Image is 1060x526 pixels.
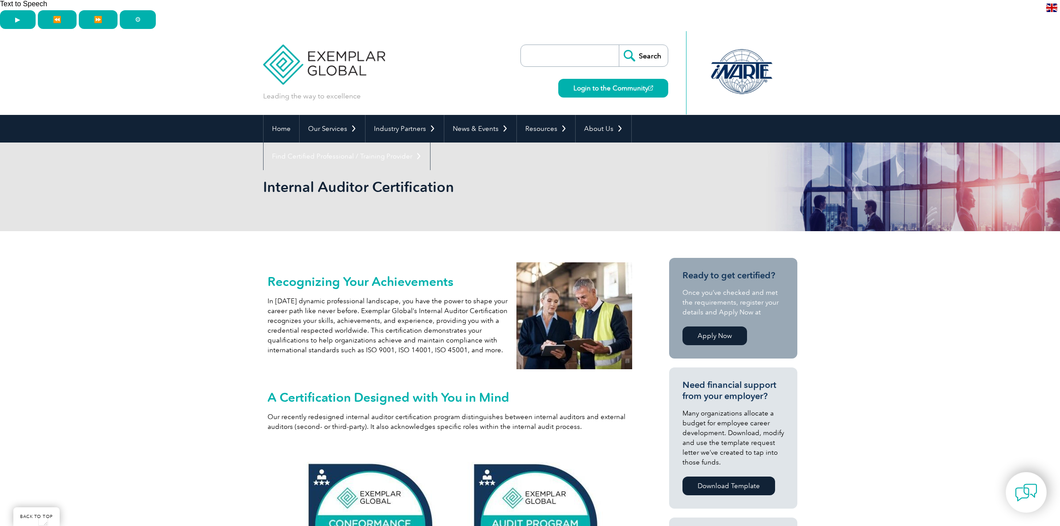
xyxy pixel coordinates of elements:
[263,178,605,196] h1: Internal Auditor Certification
[682,408,784,467] p: Many organizations allocate a budget for employee career development. Download, modify and use th...
[576,115,631,143] a: About Us
[682,288,784,317] p: Once you’ve checked and met the requirements, register your details and Apply Now at
[13,507,60,526] a: BACK TO TOP
[682,326,747,345] a: Apply Now
[516,262,632,369] img: internal auditors
[79,10,118,29] button: Forward
[264,115,299,143] a: Home
[120,10,156,29] button: Settings
[648,86,653,90] img: open_square.png
[444,115,516,143] a: News & Events
[268,412,633,432] p: Our recently redesigned internal auditor certification program distinguishes between internal aud...
[682,477,775,495] a: Download Template
[558,79,668,98] a: Login to the Community
[1046,4,1057,12] img: en
[619,45,668,66] input: Search
[268,390,633,404] h2: A Certification Designed with You in Mind
[682,270,784,281] h3: Ready to get certified?
[268,296,508,355] p: In [DATE] dynamic professional landscape, you have the power to shape your career path like never...
[268,274,508,289] h2: Recognizing Your Achievements
[38,10,77,29] button: Previous
[300,115,365,143] a: Our Services
[366,115,444,143] a: Industry Partners
[517,115,575,143] a: Resources
[264,143,430,170] a: Find Certified Professional / Training Provider
[263,31,386,85] img: Exemplar Global
[1015,481,1037,504] img: contact-chat.png
[682,379,784,402] h3: Need financial support from your employer?
[263,91,361,101] p: Leading the way to excellence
